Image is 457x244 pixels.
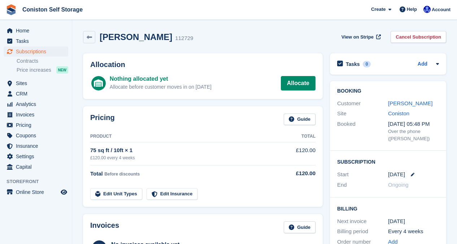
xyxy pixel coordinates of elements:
[19,4,86,15] a: Coniston Self Storage
[90,221,119,233] h2: Invoices
[337,158,439,165] h2: Subscription
[4,151,68,161] a: menu
[388,128,439,142] div: Over the phone ([PERSON_NAME])
[388,100,432,106] a: [PERSON_NAME]
[4,141,68,151] a: menu
[16,141,59,151] span: Insurance
[104,172,140,177] span: Before discounts
[17,58,68,65] a: Contracts
[346,61,360,67] h2: Tasks
[4,130,68,141] a: menu
[281,76,315,90] a: Allocate
[16,151,59,161] span: Settings
[56,66,68,74] div: NEW
[388,170,405,179] time: 2025-10-11 00:00:00 UTC
[284,221,315,233] a: Guide
[90,170,103,177] span: Total
[388,110,409,116] a: Coniston
[337,170,388,179] div: Start
[90,61,315,69] h2: Allocation
[339,31,382,43] a: View on Stripe
[4,36,68,46] a: menu
[4,78,68,88] a: menu
[17,67,51,74] span: Price increases
[337,88,439,94] h2: Booking
[407,6,417,13] span: Help
[90,114,115,125] h2: Pricing
[337,120,388,142] div: Booked
[4,187,68,197] a: menu
[4,26,68,36] a: menu
[16,99,59,109] span: Analytics
[388,120,439,128] div: [DATE] 05:48 PM
[110,83,212,91] div: Allocate before customer moves in on [DATE]
[16,78,59,88] span: Sites
[90,155,281,161] div: £120.00 every 4 weeks
[337,181,388,189] div: End
[6,4,17,15] img: stora-icon-8386f47178a22dfd0bd8f6a31ec36ba5ce8667c1dd55bd0f319d3a0aa187defe.svg
[4,110,68,120] a: menu
[16,187,59,197] span: Online Store
[337,227,388,236] div: Billing period
[90,131,281,142] th: Product
[17,66,68,74] a: Price increases NEW
[16,46,59,57] span: Subscriptions
[423,6,431,13] img: Jessica Richardson
[4,120,68,130] a: menu
[6,178,72,185] span: Storefront
[391,31,446,43] a: Cancel Subscription
[16,130,59,141] span: Coupons
[110,75,212,83] div: Nothing allocated yet
[4,46,68,57] a: menu
[388,217,439,226] div: [DATE]
[16,89,59,99] span: CRM
[388,182,409,188] span: Ongoing
[90,146,281,155] div: 75 sq ft / 10ft × 1
[388,227,439,236] div: Every 4 weeks
[371,6,386,13] span: Create
[363,61,371,67] div: 0
[281,169,315,178] div: £120.00
[100,32,172,42] h2: [PERSON_NAME]
[337,110,388,118] div: Site
[16,162,59,172] span: Capital
[337,205,439,212] h2: Billing
[284,114,315,125] a: Guide
[432,6,451,13] span: Account
[418,60,427,68] a: Add
[16,36,59,46] span: Tasks
[4,162,68,172] a: menu
[16,120,59,130] span: Pricing
[60,188,68,196] a: Preview store
[4,99,68,109] a: menu
[16,26,59,36] span: Home
[281,131,315,142] th: Total
[341,34,374,41] span: View on Stripe
[16,110,59,120] span: Invoices
[281,142,315,165] td: £120.00
[337,99,388,108] div: Customer
[337,217,388,226] div: Next invoice
[4,89,68,99] a: menu
[175,34,193,43] div: 112729
[90,188,142,200] a: Edit Unit Types
[147,188,198,200] a: Edit Insurance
